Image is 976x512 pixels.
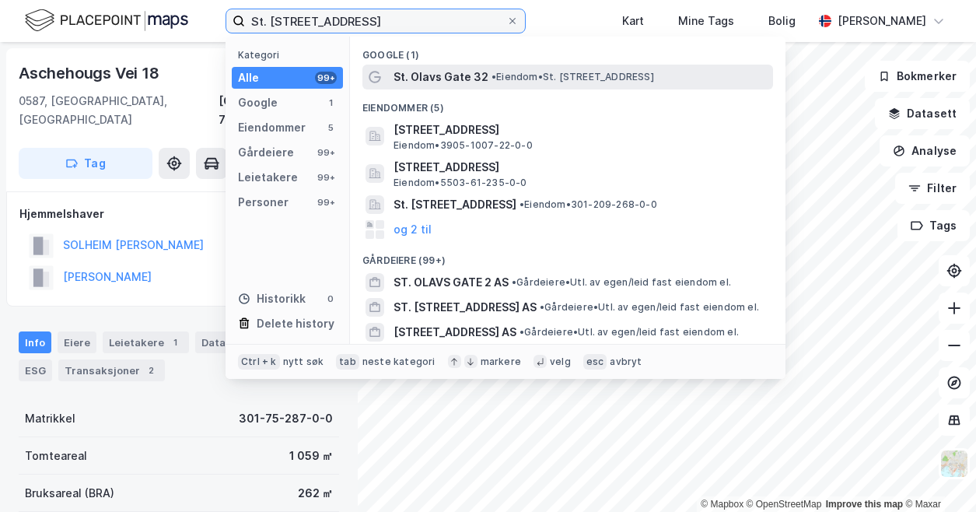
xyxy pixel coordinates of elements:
div: Bruksareal (BRA) [25,484,114,503]
div: Kart [622,12,644,30]
div: Eiere [58,331,96,353]
a: Improve this map [826,499,903,510]
button: Bokmerker [865,61,970,92]
button: Tags [897,210,970,241]
div: Bolig [768,12,796,30]
div: Alle [238,68,259,87]
div: Historikk [238,289,306,308]
div: Kontrollprogram for chat [898,437,976,512]
div: Datasett [195,331,254,353]
div: Transaksjoner [58,359,165,381]
span: [STREET_ADDRESS] [394,158,767,177]
div: Ctrl + k [238,354,280,370]
div: Eiendommer [238,118,306,137]
div: 1 [324,96,337,109]
span: Eiendom • St. [STREET_ADDRESS] [491,71,654,83]
div: [GEOGRAPHIC_DATA], 75/287 [219,92,339,129]
button: og 2 til [394,220,432,239]
div: 0 [324,293,337,305]
div: 2 [143,363,159,378]
iframe: Chat Widget [898,437,976,512]
div: ESG [19,359,52,381]
span: • [491,71,496,82]
div: esc [583,354,607,370]
div: Aschehougs Vei 18 [19,61,163,86]
span: St. Olavs Gate 32 [394,68,488,86]
button: Filter [895,173,970,204]
div: Leietakere [103,331,189,353]
div: Google (1) [350,37,785,65]
div: 1 [167,335,183,350]
div: 301-75-287-0-0 [239,409,333,428]
div: Eiendommer (5) [350,89,785,117]
span: • [519,198,524,210]
span: [STREET_ADDRESS] [394,121,767,139]
span: Eiendom • 5503-61-235-0-0 [394,177,527,189]
div: 5 [324,121,337,134]
span: ST. [STREET_ADDRESS] AS [394,298,537,317]
div: velg [550,356,571,368]
div: Tomteareal [25,447,87,465]
input: Søk på adresse, matrikkel, gårdeiere, leietakere eller personer [245,9,506,33]
span: Gårdeiere • Utl. av egen/leid fast eiendom el. [519,326,739,338]
div: tab [336,354,359,370]
a: Mapbox [701,499,743,510]
div: Personer [238,193,289,212]
button: Tag [19,148,152,179]
div: Hjemmelshaver [19,205,338,223]
div: 99+ [315,171,337,184]
span: St. [STREET_ADDRESS] [394,195,516,214]
span: Gårdeiere • Utl. av egen/leid fast eiendom el. [512,276,731,289]
div: nytt søk [283,356,324,368]
span: • [540,301,544,313]
div: Mine Tags [678,12,734,30]
div: 262 ㎡ [298,484,333,503]
div: Matrikkel [25,409,75,428]
div: 99+ [315,72,337,84]
span: • [512,276,516,288]
button: Analyse [880,135,970,167]
span: Gårdeiere • Utl. av egen/leid fast eiendom el. [540,301,759,314]
div: Kategori [238,49,343,61]
div: 0587, [GEOGRAPHIC_DATA], [GEOGRAPHIC_DATA] [19,92,219,129]
a: OpenStreetMap [747,499,822,510]
div: Google [238,93,278,112]
div: Info [19,331,51,353]
div: avbryt [610,356,642,368]
div: Gårdeiere [238,143,294,162]
div: Leietakere [238,168,298,187]
div: markere [481,356,521,368]
span: ST. OLAVS GATE 2 AS [394,273,509,292]
div: Delete history [257,314,334,333]
img: logo.f888ab2527a4732fd821a326f86c7f29.svg [25,7,188,34]
div: Gårdeiere (99+) [350,242,785,270]
div: 1 059 ㎡ [289,447,333,465]
div: 99+ [315,196,337,209]
button: Datasett [875,98,970,129]
div: [PERSON_NAME] [838,12,926,30]
div: 99+ [315,146,337,159]
span: [STREET_ADDRESS] AS [394,323,516,342]
span: Eiendom • 301-209-268-0-0 [519,198,657,211]
div: neste kategori [362,356,436,368]
span: • [519,326,524,338]
span: Eiendom • 3905-1007-22-0-0 [394,139,533,152]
